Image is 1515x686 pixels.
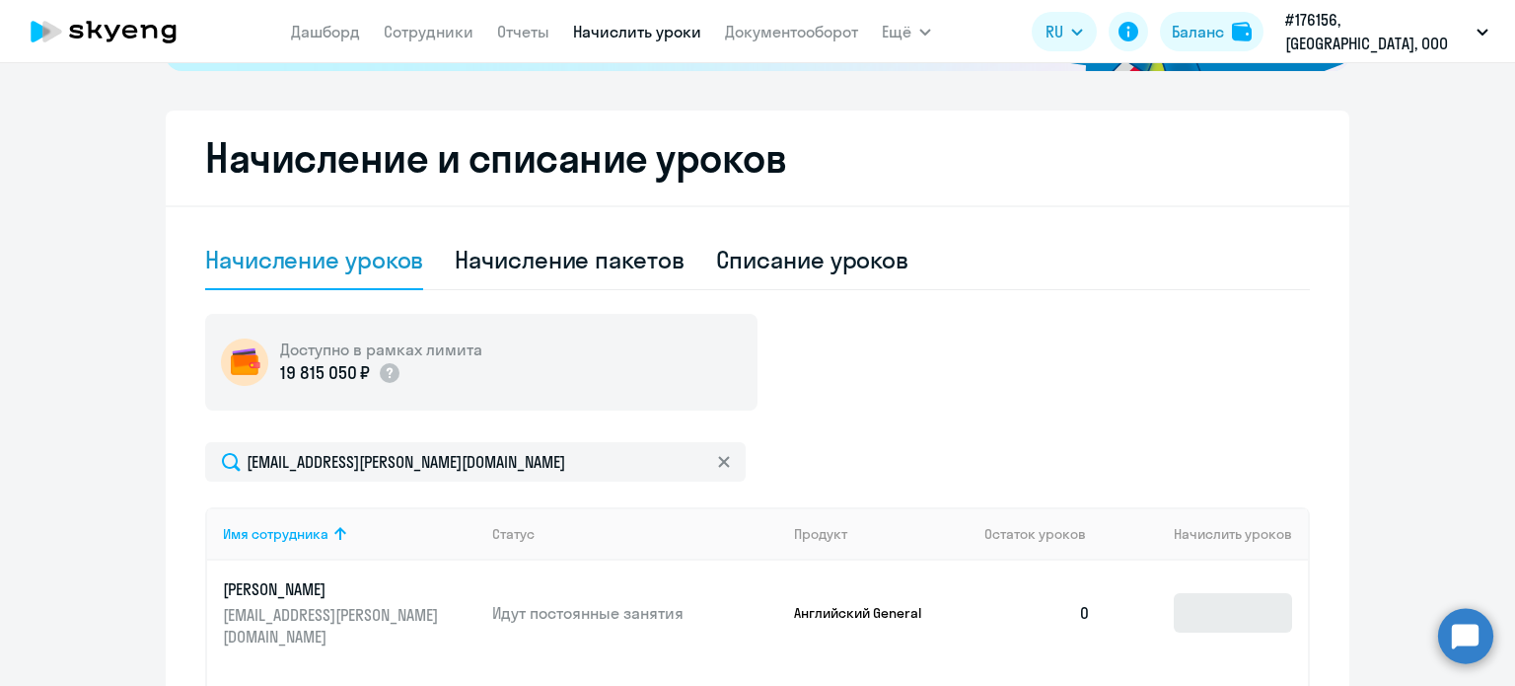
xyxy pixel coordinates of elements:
[492,602,778,624] p: Идут постоянные занятия
[1285,8,1469,55] p: #176156, [GEOGRAPHIC_DATA], ООО
[223,525,476,543] div: Имя сотрудника
[492,525,535,543] div: Статус
[492,525,778,543] div: Статус
[223,578,444,600] p: [PERSON_NAME]
[205,134,1310,182] h2: Начисление и списание уроков
[1275,8,1498,55] button: #176156, [GEOGRAPHIC_DATA], ООО
[882,12,931,51] button: Ещё
[221,339,268,386] img: wallet-circle.png
[280,360,370,386] p: 19 815 050 ₽
[280,339,482,360] h5: Доступно в рамках лимита
[291,22,360,41] a: Дашборд
[1046,20,1063,43] span: RU
[1107,507,1308,561] th: Начислить уроков
[984,525,1086,543] span: Остаток уроков
[223,578,476,648] a: [PERSON_NAME][EMAIL_ADDRESS][PERSON_NAME][DOMAIN_NAME]
[1232,22,1252,41] img: balance
[969,561,1107,665] td: 0
[1032,12,1097,51] button: RU
[1172,20,1224,43] div: Баланс
[882,20,911,43] span: Ещё
[384,22,473,41] a: Сотрудники
[205,442,746,482] input: Поиск по имени, email, продукту или статусу
[794,525,847,543] div: Продукт
[497,22,549,41] a: Отчеты
[794,604,942,622] p: Английский General
[573,22,701,41] a: Начислить уроки
[794,525,970,543] div: Продукт
[984,525,1107,543] div: Остаток уроков
[1160,12,1263,51] button: Балансbalance
[223,525,328,543] div: Имя сотрудника
[725,22,858,41] a: Документооборот
[205,244,423,275] div: Начисление уроков
[455,244,684,275] div: Начисление пакетов
[223,604,444,648] p: [EMAIL_ADDRESS][PERSON_NAME][DOMAIN_NAME]
[716,244,909,275] div: Списание уроков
